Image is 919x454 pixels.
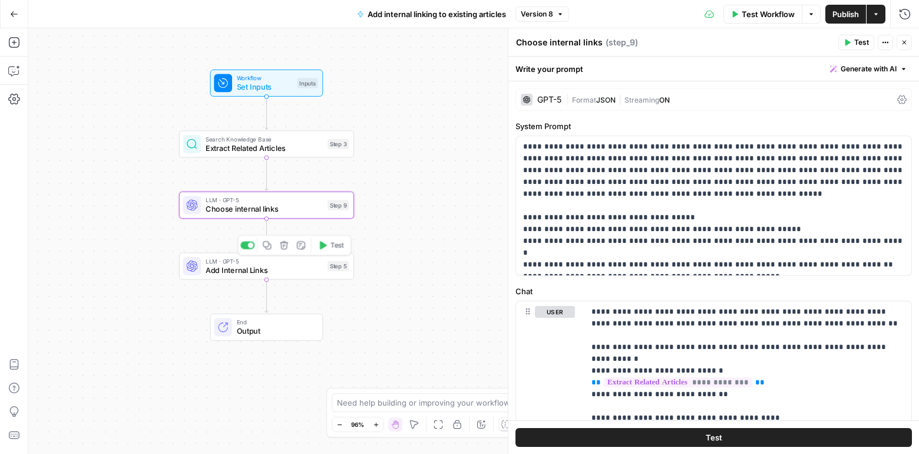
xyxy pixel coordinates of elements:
div: Step 9 [328,200,349,210]
button: Test [838,35,874,50]
button: Version 8 [515,6,569,22]
span: Add internal linking to existing articles [368,8,506,20]
span: ( step_9 ) [606,37,638,48]
span: Format [572,96,596,104]
div: GPT-5 [537,96,561,104]
button: Add internal linking to existing articles [350,5,513,24]
div: LLM · GPT-5Choose internal linksStep 9 [179,192,354,219]
button: Generate with AI [825,61,912,77]
div: EndOutput [179,314,354,341]
span: Publish [832,8,859,20]
span: Add Internal Links [206,265,323,276]
button: Publish [825,5,866,24]
span: Test [706,432,722,443]
span: Test [330,240,344,250]
span: ON [659,96,670,104]
span: Workflow [237,74,293,83]
span: Version 8 [521,9,553,19]
button: Test [515,428,912,447]
g: Edge from start to step_3 [265,96,269,129]
span: | [566,93,572,105]
g: Edge from step_3 to step_9 [265,157,269,190]
label: Chat [515,285,912,297]
span: Choose internal links [206,203,323,215]
div: Search Knowledge BaseExtract Related ArticlesStep 3 [179,130,354,157]
div: LLM · GPT-5Add Internal LinksStep 5Test [179,252,354,279]
span: LLM · GPT-5 [206,256,323,265]
div: Inputs [297,78,318,88]
span: Set Inputs [237,81,293,93]
span: Generate with AI [841,64,897,74]
span: 96% [351,420,364,429]
button: Test Workflow [723,5,802,24]
div: Step 3 [328,139,349,149]
g: Edge from step_5 to end [265,279,269,312]
span: Test [854,37,869,48]
div: Write your prompt [508,57,919,81]
label: System Prompt [515,120,912,132]
textarea: Choose internal links [516,37,603,48]
span: JSON [596,96,616,104]
span: Test Workflow [742,8,795,20]
span: Search Knowledge Base [206,134,323,143]
span: Streaming [624,96,659,104]
span: LLM · GPT-5 [206,196,323,205]
span: End [237,318,313,327]
span: Output [237,325,313,337]
div: WorkflowSet InputsInputs [179,70,354,97]
button: Test [313,238,348,252]
span: Extract Related Articles [206,143,323,154]
span: | [616,93,624,105]
div: Step 5 [328,261,349,271]
button: user [535,306,575,318]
